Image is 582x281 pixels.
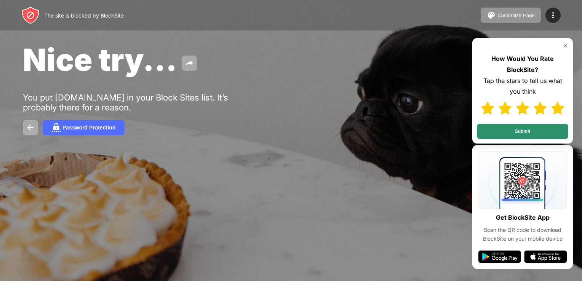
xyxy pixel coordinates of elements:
img: app-store.svg [524,251,567,263]
img: rate-us-close.svg [562,43,568,49]
img: star-full.svg [516,102,529,115]
img: share.svg [185,59,194,68]
div: Tap the stars to tell us what you think [477,75,568,97]
div: Password Protection [62,125,115,131]
button: Customize Page [481,8,541,23]
img: back.svg [26,123,35,132]
img: password.svg [52,123,61,132]
img: header-logo.svg [21,6,40,24]
div: Scan the QR code to download BlockSite on your mobile device [478,226,567,243]
div: Customize Page [497,13,535,18]
div: Get BlockSite App [496,212,550,223]
img: star-full.svg [481,102,494,115]
button: Password Protection [43,120,125,135]
img: google-play.svg [478,251,521,263]
div: You put [DOMAIN_NAME] in your Block Sites list. It’s probably there for a reason. [23,93,258,112]
img: star-full.svg [499,102,512,115]
div: The site is blocked by BlockSite [44,12,124,19]
span: Nice try... [23,41,177,78]
div: How Would You Rate BlockSite? [477,53,568,75]
img: menu-icon.svg [548,11,558,20]
img: pallet.svg [487,11,496,20]
img: qrcode.svg [478,151,567,209]
img: star-full.svg [534,102,547,115]
button: Submit [477,124,568,139]
img: star-full.svg [551,102,564,115]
